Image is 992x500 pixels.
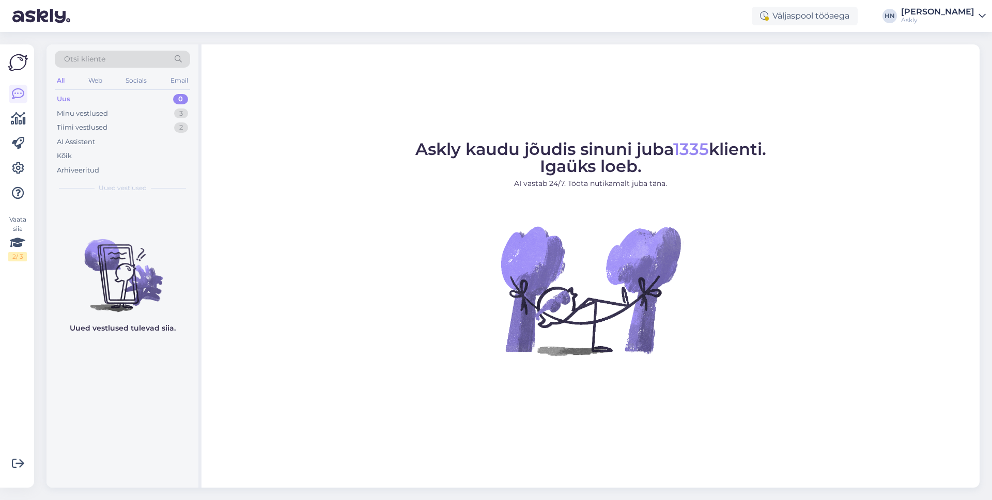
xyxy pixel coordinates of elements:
[673,139,709,159] span: 1335
[415,178,766,189] p: AI vastab 24/7. Tööta nutikamalt juba täna.
[168,74,190,87] div: Email
[99,183,147,193] span: Uued vestlused
[57,165,99,176] div: Arhiveeritud
[57,108,108,119] div: Minu vestlused
[901,16,974,24] div: Askly
[57,94,70,104] div: Uus
[498,197,684,383] img: No Chat active
[123,74,149,87] div: Socials
[8,252,27,261] div: 2 / 3
[415,139,766,176] span: Askly kaudu jõudis sinuni juba klienti. Igaüks loeb.
[752,7,858,25] div: Väljaspool tööaega
[901,8,974,16] div: [PERSON_NAME]
[901,8,986,24] a: [PERSON_NAME]Askly
[8,215,27,261] div: Vaata siia
[57,122,107,133] div: Tiimi vestlused
[173,94,188,104] div: 0
[47,221,198,314] img: No chats
[57,151,72,161] div: Kõik
[64,54,105,65] span: Otsi kliente
[174,108,188,119] div: 3
[70,323,176,334] p: Uued vestlused tulevad siia.
[174,122,188,133] div: 2
[57,137,95,147] div: AI Assistent
[882,9,897,23] div: HN
[86,74,104,87] div: Web
[8,53,28,72] img: Askly Logo
[55,74,67,87] div: All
